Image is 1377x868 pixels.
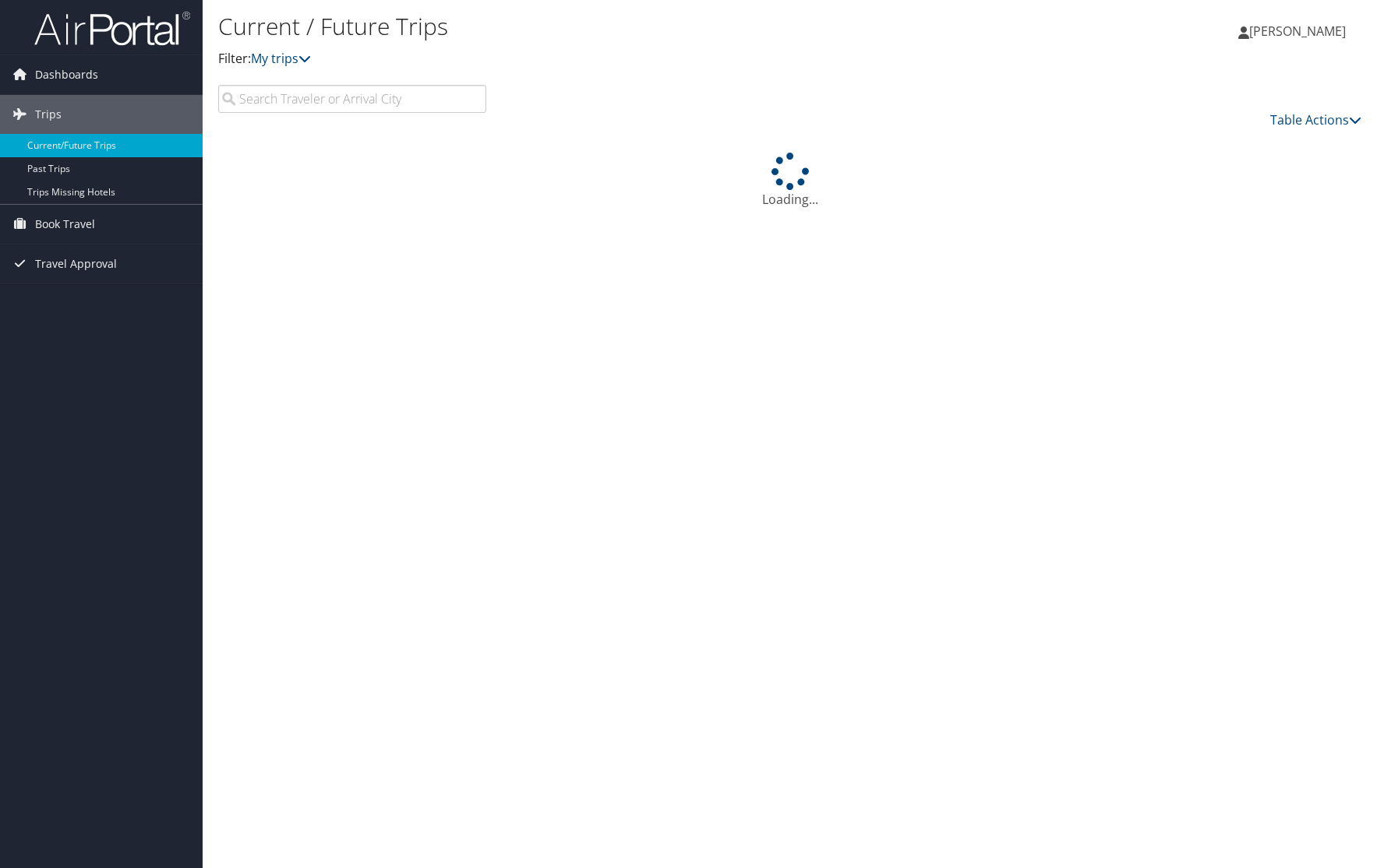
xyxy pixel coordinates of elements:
[35,55,98,94] span: Dashboards
[218,49,980,69] p: Filter:
[251,50,311,67] a: My trips
[1238,8,1361,54] a: [PERSON_NAME]
[35,244,117,283] span: Travel Approval
[35,95,62,134] span: Trips
[218,85,486,113] input: Search Traveler or Arrival City
[35,205,95,244] span: Book Travel
[218,10,980,43] h1: Current / Future Trips
[34,10,190,47] img: airportal-logo.png
[1249,23,1346,40] span: [PERSON_NAME]
[218,153,1361,209] div: Loading...
[1270,111,1361,128] a: Table Actions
